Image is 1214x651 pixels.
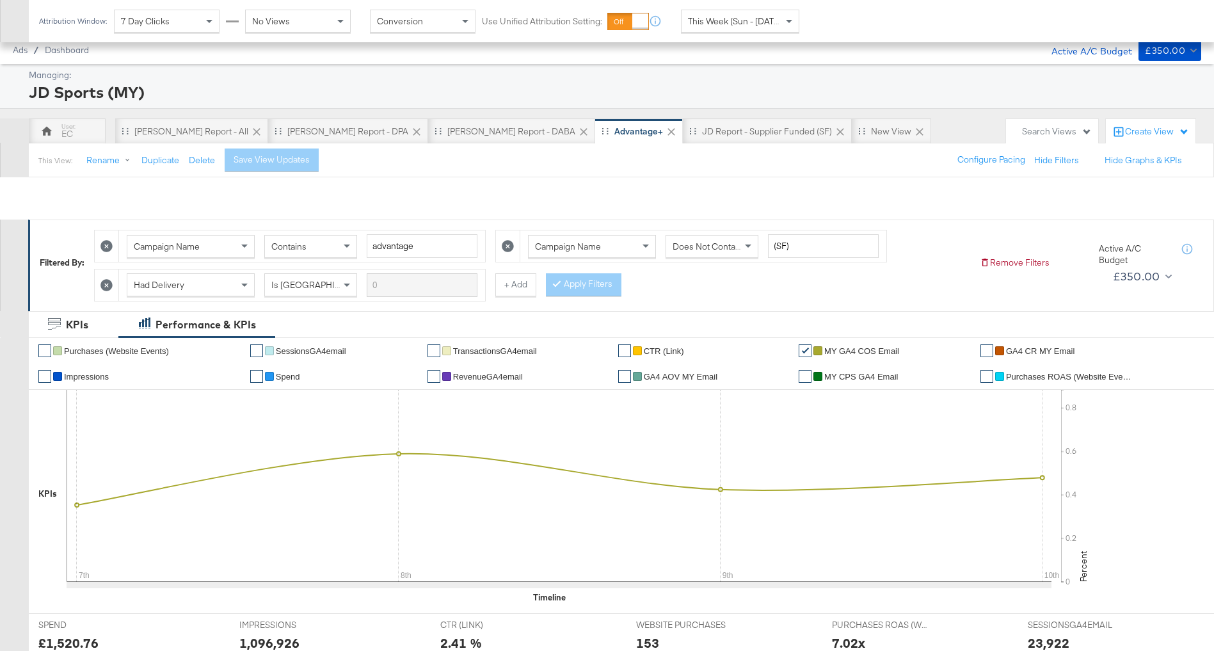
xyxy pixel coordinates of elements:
a: ✔ [38,370,51,383]
a: ✔ [427,370,440,383]
button: Duplicate [141,154,179,166]
a: ✔ [980,370,993,383]
div: Drag to reorder tab [122,127,129,134]
span: Purchases (Website Events) [64,346,169,356]
a: Dashboard [45,45,89,55]
span: MY GA4 COS Email [824,346,899,356]
div: Drag to reorder tab [275,127,282,134]
span: Impressions [64,372,109,382]
button: Hide Filters [1034,154,1079,166]
div: Performance & KPIs [156,317,256,332]
div: [PERSON_NAME] Report - All [134,125,248,138]
span: Campaign Name [535,241,601,252]
div: Drag to reorder tab [435,127,442,134]
span: Contains [271,241,307,252]
a: ✔ [618,370,631,383]
div: Active A/C Budget [1099,243,1169,266]
button: Delete [189,154,215,166]
a: ✔ [250,370,263,383]
span: No Views [252,15,290,27]
div: Create View [1125,125,1189,138]
div: KPIs [38,488,57,500]
span: Spend [276,372,300,382]
div: JD Report - Supplier Funded (SF) [702,125,832,138]
div: EC [61,128,73,140]
div: £350.00 [1113,267,1160,286]
div: Drag to reorder tab [689,127,696,134]
button: Hide Graphs & KPIs [1105,154,1182,166]
div: New View [871,125,911,138]
a: ✔ [799,370,811,383]
a: ✔ [980,344,993,357]
span: Campaign Name [134,241,200,252]
button: + Add [495,273,536,296]
input: Enter a search term [768,234,879,258]
div: Search Views [1022,125,1092,138]
div: [PERSON_NAME] Report - DPA [287,125,408,138]
span: GA4 AOV MY Email [644,372,717,382]
button: £350.00 [1108,266,1175,287]
span: IMPRESSIONS [239,619,335,631]
span: 7 Day Clicks [121,15,170,27]
div: [PERSON_NAME] Report - DABA [447,125,575,138]
div: Drag to reorder tab [602,127,609,134]
span: TransactionsGA4email [453,346,537,356]
a: ✔ [618,344,631,357]
div: £350.00 [1145,43,1185,59]
span: SESSIONSGA4EMAIL [1028,619,1124,631]
div: KPIs [66,317,88,332]
a: ✔ [799,344,811,357]
div: This View: [38,156,72,166]
span: WEBSITE PURCHASES [636,619,732,631]
span: Does Not Contain [673,241,742,252]
a: ✔ [427,344,440,357]
div: Filtered By: [40,257,84,269]
span: Had Delivery [134,279,184,291]
input: Enter a search term [367,273,477,297]
button: Rename [77,149,144,172]
a: ✔ [38,344,51,357]
span: PURCHASES ROAS (WEBSITE EVENTS) [832,619,928,631]
div: JD Sports (MY) [29,81,1198,103]
span: Ads [13,45,28,55]
span: CTR (Link) [644,346,684,356]
span: Purchases ROAS (Website Events) [1006,372,1134,382]
span: This Week (Sun - [DATE]) [688,15,784,27]
div: Active A/C Budget [1038,40,1132,60]
span: / [28,45,45,55]
a: ✔ [250,344,263,357]
div: Drag to reorder tab [858,127,865,134]
button: Remove Filters [980,257,1050,269]
button: Configure Pacing [948,149,1034,172]
span: Is [GEOGRAPHIC_DATA] [271,279,369,291]
span: CTR (LINK) [440,619,536,631]
span: GA4 CR MY Email [1006,346,1074,356]
div: Timeline [533,591,566,604]
span: SPEND [38,619,134,631]
div: Attribution Window: [38,17,108,26]
button: £350.00 [1138,40,1201,61]
text: Percent [1078,551,1089,582]
span: RevenueGA4email [453,372,523,382]
input: Enter a search term [367,234,477,258]
span: MY CPS GA4 Email [824,372,898,382]
span: Conversion [377,15,423,27]
div: Managing: [29,69,1198,81]
div: Advantage+ [614,125,663,138]
label: Use Unified Attribution Setting: [482,15,602,28]
span: SessionsGA4email [276,346,346,356]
